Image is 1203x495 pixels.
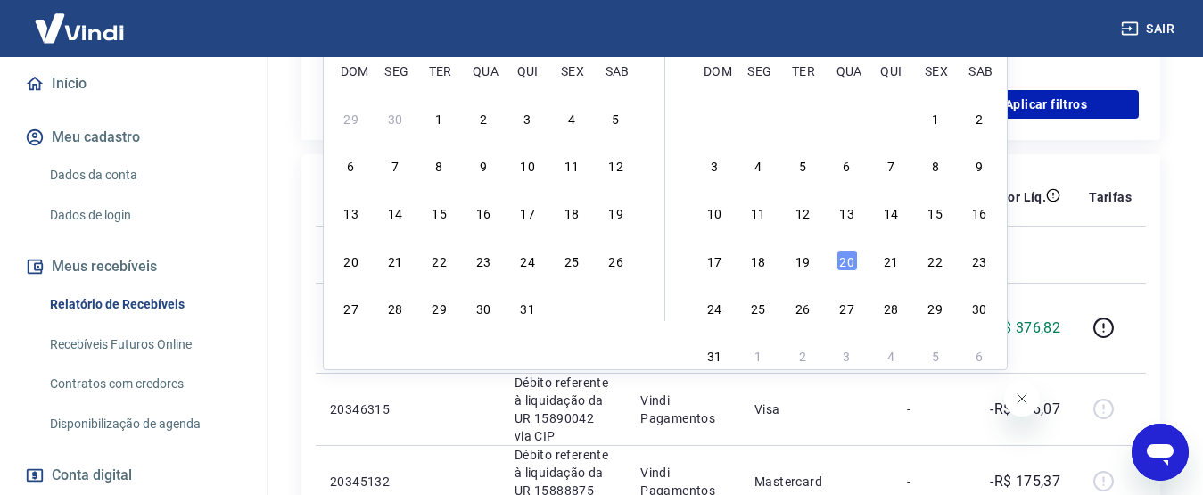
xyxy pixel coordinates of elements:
div: Choose terça-feira, 29 de julho de 2025 [429,297,450,318]
div: Choose terça-feira, 12 de agosto de 2025 [792,202,813,223]
button: Meus recebíveis [21,247,245,286]
div: Choose sexta-feira, 1 de agosto de 2025 [561,297,582,318]
button: Sair [1117,12,1182,45]
div: Choose quinta-feira, 10 de julho de 2025 [517,154,539,176]
div: Choose segunda-feira, 11 de agosto de 2025 [747,202,769,223]
div: dom [341,60,362,81]
div: qui [880,60,902,81]
div: sab [968,60,990,81]
div: Choose terça-feira, 22 de julho de 2025 [429,250,450,271]
iframe: Fechar mensagem [1004,381,1040,417]
div: Choose segunda-feira, 28 de julho de 2025 [384,297,406,318]
div: Choose quarta-feira, 6 de agosto de 2025 [836,154,858,176]
div: month 2025-08 [701,104,993,368]
div: qui [517,60,539,81]
div: Choose terça-feira, 1 de julho de 2025 [429,107,450,128]
div: Choose quinta-feira, 21 de agosto de 2025 [880,250,902,271]
div: sab [606,60,627,81]
div: Choose quinta-feira, 14 de agosto de 2025 [880,202,902,223]
div: sex [561,60,582,81]
div: Choose domingo, 10 de agosto de 2025 [704,202,725,223]
div: Choose terça-feira, 5 de agosto de 2025 [792,154,813,176]
div: Choose sexta-feira, 8 de agosto de 2025 [925,154,946,176]
a: Recebíveis Futuros Online [43,326,245,363]
div: Choose sexta-feira, 5 de setembro de 2025 [925,344,946,366]
p: - [907,473,960,491]
div: Choose sábado, 2 de agosto de 2025 [968,107,990,128]
p: -R$ 175,37 [990,471,1060,492]
div: Choose quarta-feira, 30 de julho de 2025 [473,297,494,318]
div: Choose sexta-feira, 1 de agosto de 2025 [925,107,946,128]
div: month 2025-07 [338,104,629,320]
a: Disponibilização de agenda [43,406,245,442]
div: Choose sexta-feira, 11 de julho de 2025 [561,154,582,176]
div: Choose sexta-feira, 15 de agosto de 2025 [925,202,946,223]
div: Choose sábado, 30 de agosto de 2025 [968,297,990,318]
div: Choose terça-feira, 19 de agosto de 2025 [792,250,813,271]
div: Choose segunda-feira, 21 de julho de 2025 [384,250,406,271]
p: -R$ 146,07 [990,399,1060,420]
div: Choose sexta-feira, 25 de julho de 2025 [561,250,582,271]
div: Choose segunda-feira, 30 de junho de 2025 [384,107,406,128]
p: Mastercard [754,473,878,491]
a: Dados de login [43,197,245,234]
p: - [907,400,960,418]
div: Choose segunda-feira, 14 de julho de 2025 [384,202,406,223]
div: seg [747,60,769,81]
div: Choose domingo, 29 de junho de 2025 [341,107,362,128]
div: Choose quinta-feira, 7 de agosto de 2025 [880,154,902,176]
div: qua [836,60,858,81]
div: Choose segunda-feira, 1 de setembro de 2025 [747,344,769,366]
span: Conta digital [52,463,132,488]
p: Visa [754,400,878,418]
div: Choose quinta-feira, 4 de setembro de 2025 [880,344,902,366]
div: Choose quinta-feira, 17 de julho de 2025 [517,202,539,223]
p: 20346315 [330,400,415,418]
p: 20345132 [330,473,415,491]
div: Choose domingo, 27 de julho de 2025 [341,297,362,318]
span: Olá! Precisa de ajuda? [11,12,150,27]
div: Choose domingo, 20 de julho de 2025 [341,250,362,271]
div: ter [792,60,813,81]
img: Vindi [21,1,137,55]
div: Choose sábado, 2 de agosto de 2025 [606,297,627,318]
div: Choose quarta-feira, 3 de setembro de 2025 [836,344,858,366]
div: Choose segunda-feira, 18 de agosto de 2025 [747,250,769,271]
div: Choose quinta-feira, 28 de agosto de 2025 [880,297,902,318]
div: dom [704,60,725,81]
div: Choose quarta-feira, 23 de julho de 2025 [473,250,494,271]
a: Contratos com credores [43,366,245,402]
div: Choose sábado, 12 de julho de 2025 [606,154,627,176]
div: Choose domingo, 27 de julho de 2025 [704,107,725,128]
div: Choose terça-feira, 2 de setembro de 2025 [792,344,813,366]
div: sex [925,60,946,81]
div: Choose quinta-feira, 24 de julho de 2025 [517,250,539,271]
div: Choose quarta-feira, 13 de agosto de 2025 [836,202,858,223]
div: Choose quarta-feira, 20 de agosto de 2025 [836,250,858,271]
p: Vindi Pagamentos [640,392,726,427]
div: Choose sábado, 23 de agosto de 2025 [968,250,990,271]
div: Choose quarta-feira, 30 de julho de 2025 [836,107,858,128]
div: Choose domingo, 3 de agosto de 2025 [704,154,725,176]
p: Débito referente à liquidação da UR 15890042 via CIP [515,374,612,445]
div: Choose domingo, 24 de agosto de 2025 [704,297,725,318]
p: Tarifas [1089,188,1132,206]
div: Choose domingo, 13 de julho de 2025 [341,202,362,223]
div: Choose sexta-feira, 22 de agosto de 2025 [925,250,946,271]
div: Choose quarta-feira, 9 de julho de 2025 [473,154,494,176]
div: Choose domingo, 6 de julho de 2025 [341,154,362,176]
div: ter [429,60,450,81]
div: Choose segunda-feira, 25 de agosto de 2025 [747,297,769,318]
div: Choose segunda-feira, 28 de julho de 2025 [747,107,769,128]
div: Choose quarta-feira, 2 de julho de 2025 [473,107,494,128]
div: Choose sexta-feira, 4 de julho de 2025 [561,107,582,128]
div: Choose segunda-feira, 7 de julho de 2025 [384,154,406,176]
div: qua [473,60,494,81]
div: Choose terça-feira, 8 de julho de 2025 [429,154,450,176]
div: Choose sábado, 26 de julho de 2025 [606,250,627,271]
div: Choose quinta-feira, 31 de julho de 2025 [517,297,539,318]
div: Choose sábado, 6 de setembro de 2025 [968,344,990,366]
p: R$ 376,82 [994,318,1061,339]
div: Choose domingo, 17 de agosto de 2025 [704,250,725,271]
div: seg [384,60,406,81]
